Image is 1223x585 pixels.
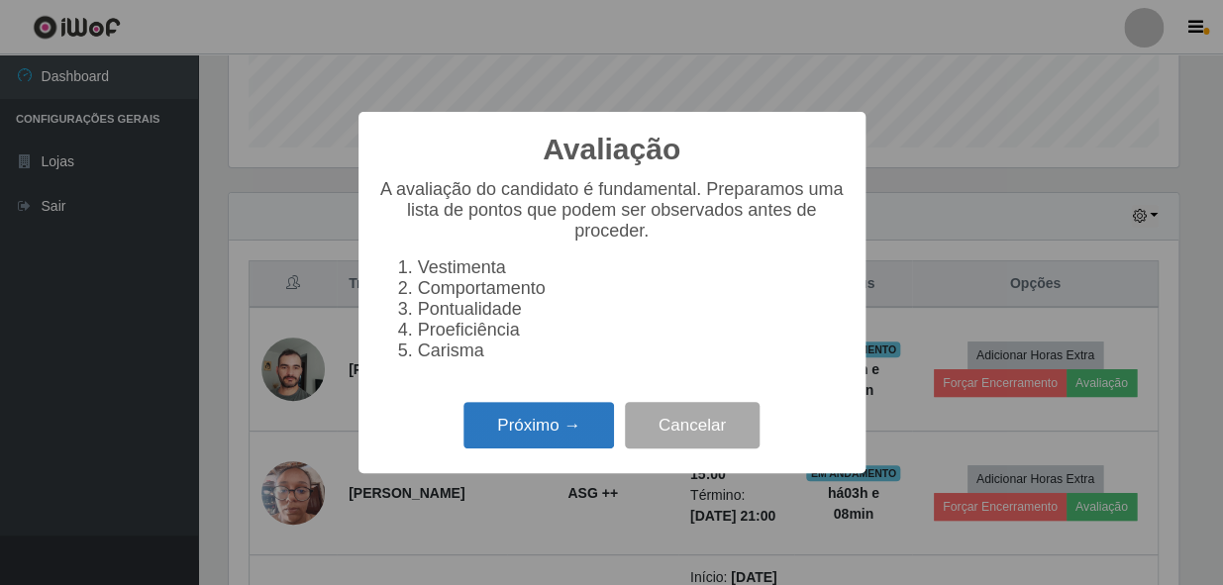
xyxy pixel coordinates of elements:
[418,341,846,361] li: Carisma
[418,257,846,278] li: Vestimenta
[463,402,614,448] button: Próximo →
[418,278,846,299] li: Comportamento
[378,179,846,242] p: A avaliação do candidato é fundamental. Preparamos uma lista de pontos que podem ser observados a...
[625,402,760,448] button: Cancelar
[418,320,846,341] li: Proeficiência
[418,299,846,320] li: Pontualidade
[543,132,680,167] h2: Avaliação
